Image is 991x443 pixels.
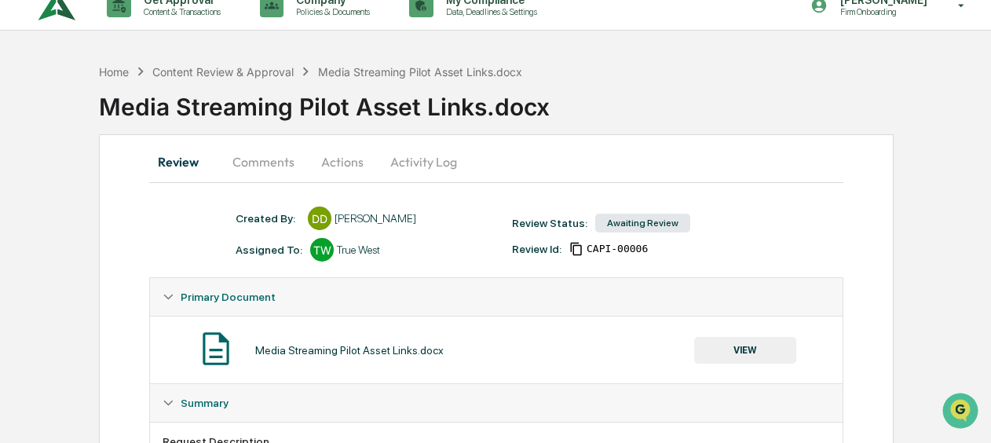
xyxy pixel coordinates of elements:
[150,384,842,422] div: Summary
[16,32,286,57] p: How can we help?
[587,243,648,255] span: 6940f55e-5e12-4d61-96d3-440ff189552c
[310,238,334,262] div: TW
[378,143,470,181] button: Activity Log
[114,199,126,211] div: 🗄️
[150,316,842,383] div: Primary Document
[267,124,286,143] button: Start new chat
[181,291,276,303] span: Primary Document
[9,221,105,249] a: 🔎Data Lookup
[512,243,561,255] div: Review Id:
[307,143,378,181] button: Actions
[99,65,129,79] div: Home
[149,143,220,181] button: Review
[318,65,522,79] div: Media Streaming Pilot Asset Links.docx
[595,214,690,232] div: Awaiting Review
[108,191,201,219] a: 🗄️Attestations
[433,6,545,17] p: Data, Deadlines & Settings
[236,212,300,225] div: Created By: ‎ ‎
[53,119,258,135] div: Start new chat
[694,337,796,364] button: VIEW
[828,6,935,17] p: Firm Onboarding
[99,80,991,121] div: Media Streaming Pilot Asset Links.docx
[53,135,199,148] div: We're available if you need us!
[16,199,28,211] div: 🖐️
[283,6,378,17] p: Policies & Documents
[308,207,331,230] div: DD
[16,119,44,148] img: 1746055101610-c473b297-6a78-478c-a979-82029cc54cd1
[149,143,843,181] div: secondary tabs example
[181,397,229,409] span: Summary
[31,227,99,243] span: Data Lookup
[130,197,195,213] span: Attestations
[111,265,190,277] a: Powered byPylon
[335,212,416,225] div: [PERSON_NAME]
[236,243,302,256] div: Assigned To:
[31,197,101,213] span: Preclearance
[131,6,229,17] p: Content & Transactions
[196,329,236,368] img: Document Icon
[9,191,108,219] a: 🖐️Preclearance
[220,143,307,181] button: Comments
[152,65,294,79] div: Content Review & Approval
[512,217,587,229] div: Review Status:
[255,344,444,357] div: Media Streaming Pilot Asset Links.docx
[941,391,983,434] iframe: Open customer support
[156,265,190,277] span: Pylon
[150,278,842,316] div: Primary Document
[337,243,380,256] div: True West
[16,229,28,241] div: 🔎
